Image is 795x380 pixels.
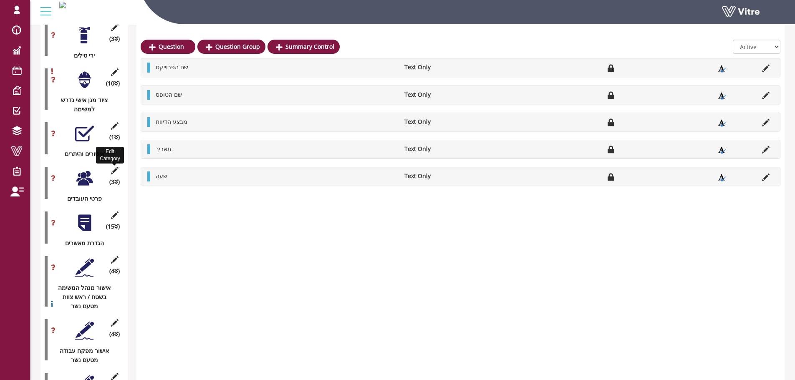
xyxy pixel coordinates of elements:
[109,177,120,186] span: (3 )
[109,267,120,276] span: (4 )
[156,172,167,180] span: שעה
[45,283,118,311] div: אישור מנהל המשימה בשטח / ראש צוות מטעם נשר
[45,51,118,60] div: ירי טילים
[156,118,187,126] span: מבצע הדיווח
[106,222,120,231] span: (15 )
[96,147,124,164] div: Edit Category
[109,133,120,142] span: (1 )
[59,2,66,8] img: 40d9aad5-a737-4999-9f13-b3f23ddca12b.png
[106,79,120,88] span: (10 )
[45,194,118,203] div: פרטי העובדים
[156,91,182,98] span: שם הטופס
[268,40,340,54] a: Summary Control
[400,117,494,126] li: Text Only
[45,149,118,159] div: אישורים והיתרים
[45,239,118,248] div: הגדרת מאשרים
[109,330,120,339] span: (4 )
[156,145,171,153] span: תאריך
[109,34,120,43] span: (3 )
[45,96,118,114] div: ציוד מגן אישי נדרש למשימה
[45,346,118,365] div: אישור מפקח עבודה מטעם נשר
[400,63,494,72] li: Text Only
[400,90,494,99] li: Text Only
[141,40,195,54] a: Question
[197,40,265,54] a: Question Group
[400,171,494,181] li: Text Only
[400,144,494,154] li: Text Only
[156,63,188,71] span: שם הפרוייקט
